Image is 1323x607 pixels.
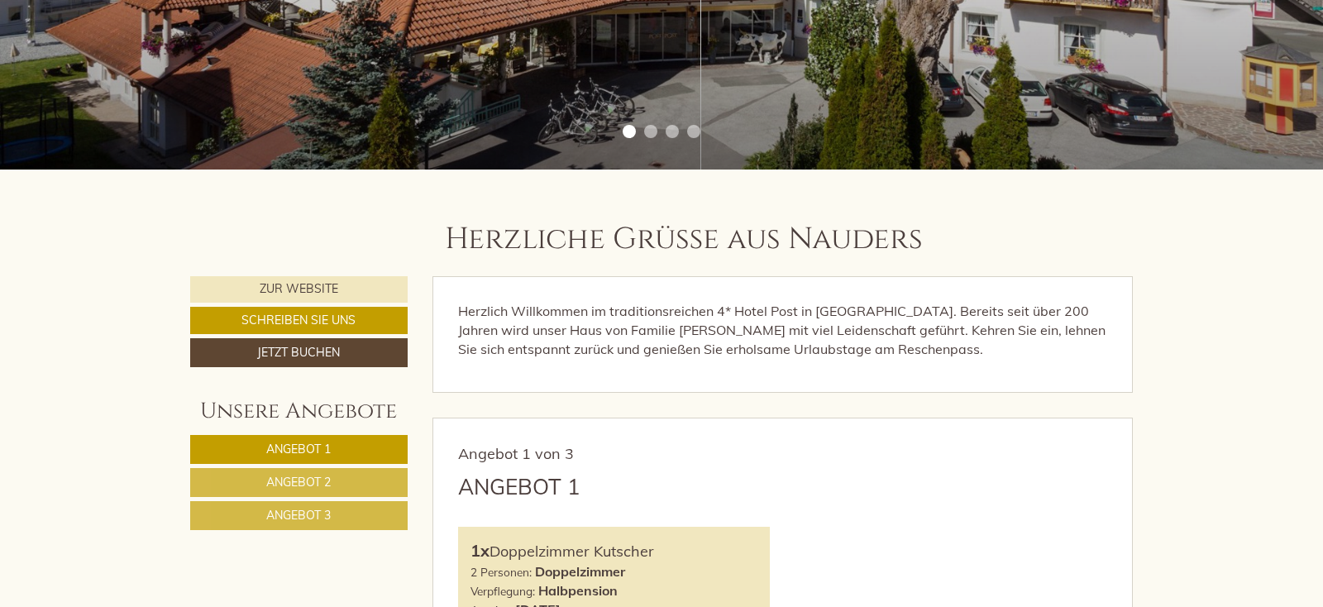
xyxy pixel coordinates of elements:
span: Angebot 1 [266,442,331,456]
span: Angebot 3 [266,508,331,523]
span: Angebot 2 [266,475,331,490]
b: 1x [470,540,490,561]
a: Schreiben Sie uns [190,307,408,334]
b: Halbpension [538,582,618,599]
a: Zur Website [190,276,408,303]
span: Angebot 1 von 3 [458,444,574,463]
h1: Herzliche Grüße aus Nauders [445,223,923,256]
small: 2 Personen: [470,565,532,579]
b: Doppelzimmer [535,563,625,580]
div: Doppelzimmer Kutscher [470,539,758,563]
p: Herzlich Willkommen im traditionsreichen 4* Hotel Post in [GEOGRAPHIC_DATA]. Bereits seit über 20... [458,302,1108,359]
div: Unsere Angebote [190,396,408,427]
small: Verpflegung: [470,584,535,598]
a: Jetzt buchen [190,338,408,367]
div: Angebot 1 [458,471,580,502]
